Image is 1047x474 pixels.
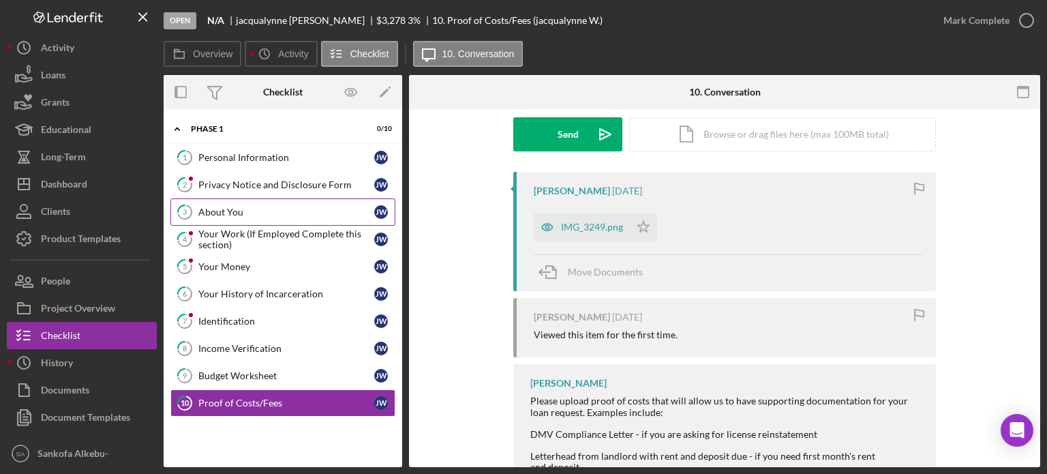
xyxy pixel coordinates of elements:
[198,228,374,250] div: Your Work (If Employed Complete this section)
[7,198,157,225] button: Clients
[198,288,374,299] div: Your History of Incarceration
[183,371,187,380] tspan: 9
[534,186,610,196] div: [PERSON_NAME]
[170,280,395,308] a: 6Your History of IncarcerationjW
[278,48,308,59] label: Activity
[183,235,187,243] tspan: 4
[41,61,65,92] div: Loans
[198,343,374,354] div: Income Verification
[7,267,157,295] button: People
[164,12,196,29] div: Open
[374,233,388,246] div: j W
[198,316,374,327] div: Identification
[41,349,73,380] div: History
[534,255,656,289] button: Move Documents
[568,266,643,278] span: Move Documents
[41,89,70,119] div: Grants
[408,15,421,26] div: 3 %
[170,362,395,389] a: 9Budget WorksheetjW
[374,287,388,301] div: j W
[7,322,157,349] button: Checklist
[7,34,157,61] button: Activity
[193,48,232,59] label: Overview
[41,198,70,228] div: Clients
[16,450,25,458] text: SA
[7,61,157,89] button: Loans
[170,198,395,226] a: 3About YoujW
[198,152,374,163] div: Personal Information
[170,335,395,362] a: 8Income VerificationjW
[207,15,224,26] b: N/A
[374,260,388,273] div: j W
[612,312,642,323] time: 2025-09-02 15:55
[183,289,187,298] tspan: 6
[374,369,388,383] div: j W
[7,89,157,116] button: Grants
[7,349,157,376] button: History
[930,7,1040,34] button: Mark Complete
[530,378,607,389] div: [PERSON_NAME]
[432,15,603,26] div: 10. Proof of Costs/Fees (jacqualynne W.)
[263,87,303,98] div: Checklist
[164,41,241,67] button: Overview
[7,116,157,143] button: Educational
[413,41,523,67] button: 10. Conversation
[374,205,388,219] div: j W
[198,370,374,381] div: Budget Worksheet
[374,314,388,328] div: j W
[170,171,395,198] a: 2Privacy Notice and Disclosure FormjW
[41,267,70,298] div: People
[558,117,579,151] div: Send
[198,179,374,190] div: Privacy Notice and Disclosure Form
[534,213,657,241] button: IMG_3249.png
[513,117,622,151] button: Send
[7,143,157,171] button: Long-Term
[181,398,189,407] tspan: 10
[170,226,395,253] a: 4Your Work (If Employed Complete this section)jW
[7,171,157,198] button: Dashboard
[561,222,623,233] div: IMG_3249.png
[41,225,121,256] div: Product Templates
[350,48,389,59] label: Checklist
[534,312,610,323] div: [PERSON_NAME]
[183,344,187,353] tspan: 8
[7,225,157,252] button: Product Templates
[183,153,187,162] tspan: 1
[236,15,376,26] div: jacqualynne [PERSON_NAME]
[374,342,388,355] div: j W
[321,41,398,67] button: Checklist
[170,308,395,335] a: 7IdentificationjW
[183,207,187,216] tspan: 3
[7,440,157,467] button: SASankofa Alkebu-[GEOGRAPHIC_DATA]
[7,404,157,431] button: Document Templates
[7,376,157,404] button: Documents
[41,171,87,201] div: Dashboard
[41,322,80,353] div: Checklist
[374,396,388,410] div: j W
[183,316,187,325] tspan: 7
[943,7,1010,34] div: Mark Complete
[183,262,187,271] tspan: 5
[442,48,515,59] label: 10. Conversation
[191,125,358,133] div: Phase 1
[41,143,86,174] div: Long-Term
[170,144,395,171] a: 1Personal InformationjW
[367,125,392,133] div: 0 / 10
[198,398,374,409] div: Proof of Costs/Fees
[1001,414,1033,447] div: Open Intercom Messenger
[41,376,89,407] div: Documents
[689,87,761,98] div: 10. Conversation
[41,404,130,434] div: Document Templates
[41,295,115,325] div: Project Overview
[7,295,157,322] button: Project Overview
